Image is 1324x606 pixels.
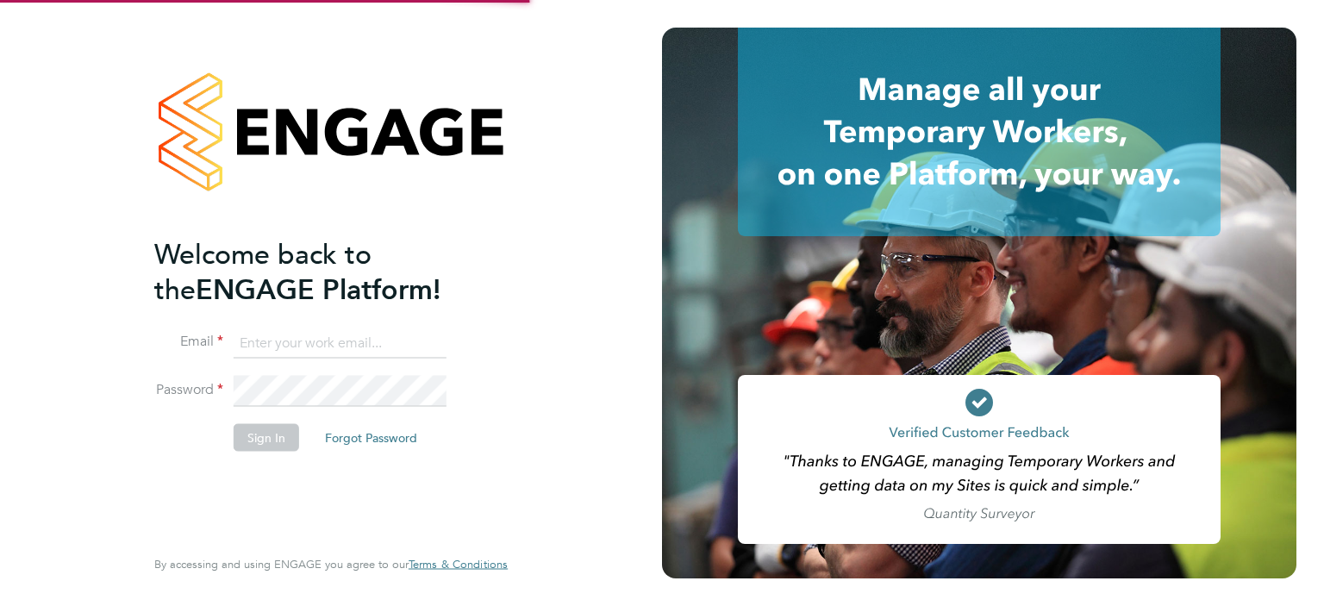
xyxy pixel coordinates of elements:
[154,236,490,307] h2: ENGAGE Platform!
[409,558,508,572] a: Terms & Conditions
[234,328,447,359] input: Enter your work email...
[154,557,508,572] span: By accessing and using ENGAGE you agree to our
[234,424,299,452] button: Sign In
[154,381,223,399] label: Password
[311,424,431,452] button: Forgot Password
[409,557,508,572] span: Terms & Conditions
[154,237,372,306] span: Welcome back to the
[154,333,223,351] label: Email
